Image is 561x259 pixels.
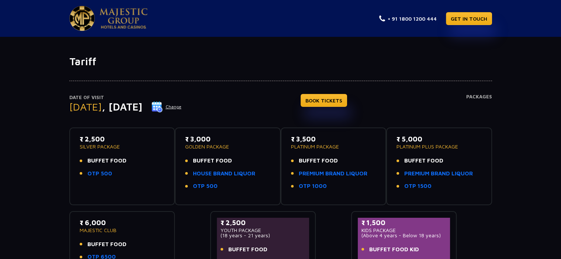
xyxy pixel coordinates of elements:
[221,228,306,233] p: YOUTH PACKAGE
[80,134,165,144] p: ₹ 2,500
[466,94,492,120] h4: Packages
[87,169,112,178] a: OTP 500
[69,55,492,68] h1: Tariff
[221,218,306,228] p: ₹ 2,500
[369,245,419,254] span: BUFFET FOOD KID
[185,144,270,149] p: GOLDEN PACKAGE
[291,144,376,149] p: PLATINUM PACKAGE
[80,144,165,149] p: SILVER PACKAGE
[151,101,182,113] button: Change
[379,15,437,22] a: + 91 1800 1200 444
[193,169,255,178] a: HOUSE BRAND LIQUOR
[301,94,347,107] a: BOOK TICKETS
[299,157,338,165] span: BUFFET FOOD
[291,134,376,144] p: ₹ 3,500
[87,157,127,165] span: BUFFET FOOD
[193,182,218,190] a: OTP 500
[87,240,127,249] span: BUFFET FOOD
[69,94,182,101] p: Date of Visit
[361,218,447,228] p: ₹ 1,500
[102,101,142,113] span: , [DATE]
[185,134,270,144] p: ₹ 3,000
[396,144,482,149] p: PLATINUM PLUS PACKAGE
[396,134,482,144] p: ₹ 5,000
[228,245,267,254] span: BUFFET FOOD
[100,8,148,29] img: Majestic Pride
[80,218,165,228] p: ₹ 6,000
[193,157,232,165] span: BUFFET FOOD
[404,182,432,190] a: OTP 1500
[299,182,327,190] a: OTP 1000
[69,6,95,31] img: Majestic Pride
[69,101,102,113] span: [DATE]
[404,157,443,165] span: BUFFET FOOD
[299,169,367,178] a: PREMIUM BRAND LIQUOR
[80,228,165,233] p: MAJESTIC CLUB
[361,233,447,238] p: (Above 4 years - Below 18 years)
[221,233,306,238] p: (18 years - 21 years)
[404,169,473,178] a: PREMIUM BRAND LIQUOR
[361,228,447,233] p: KIDS PACKAGE
[446,12,492,25] a: GET IN TOUCH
